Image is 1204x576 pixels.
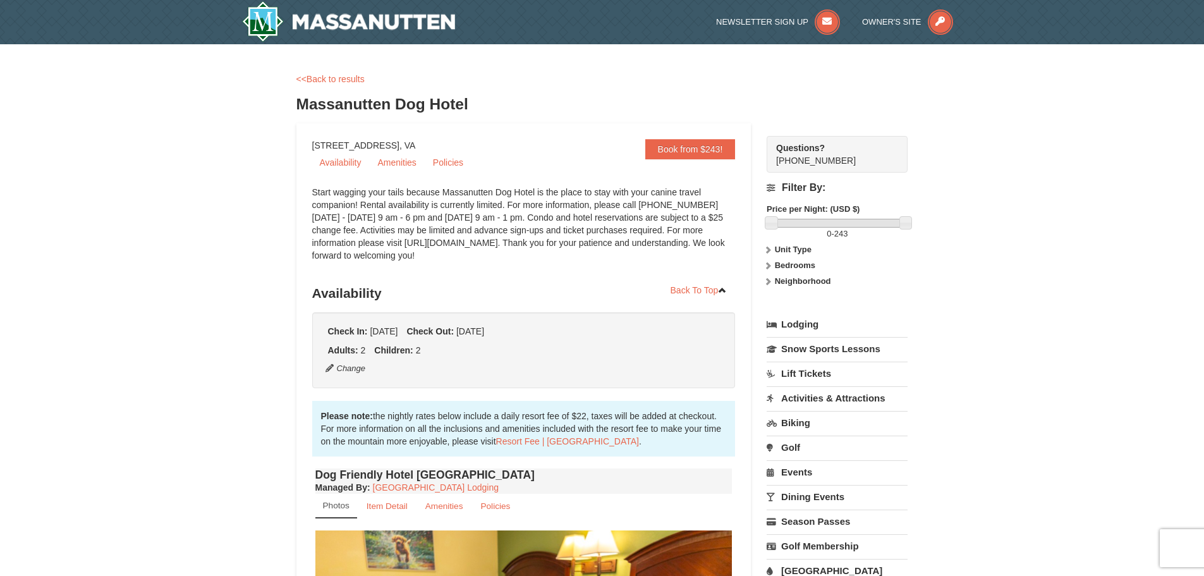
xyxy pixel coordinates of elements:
[767,313,908,336] a: Lodging
[862,17,921,27] span: Owner's Site
[662,281,736,300] a: Back To Top
[312,401,736,457] div: the nightly rates below include a daily resort fee of $22, taxes will be added at checkout. For m...
[425,153,471,172] a: Policies
[767,182,908,193] h4: Filter By:
[716,17,808,27] span: Newsletter Sign Up
[315,469,733,481] h4: Dog Friendly Hotel [GEOGRAPHIC_DATA]
[425,501,463,511] small: Amenities
[374,345,413,355] strong: Children:
[767,510,908,533] a: Season Passes
[358,494,416,518] a: Item Detail
[480,501,510,511] small: Policies
[767,460,908,484] a: Events
[645,139,736,159] a: Book from $243!
[323,501,350,510] small: Photos
[321,411,373,421] strong: Please note:
[767,534,908,558] a: Golf Membership
[767,204,860,214] strong: Price per Night: (USD $)
[328,345,358,355] strong: Adults:
[242,1,456,42] img: Massanutten Resort Logo
[312,281,736,306] h3: Availability
[834,229,848,238] span: 243
[767,228,908,240] label: -
[312,186,736,274] div: Start wagging your tails because Massanutten Dog Hotel is the place to stay with your canine trav...
[296,92,908,117] h3: Massanutten Dog Hotel
[367,501,408,511] small: Item Detail
[361,345,366,355] span: 2
[456,326,484,336] span: [DATE]
[776,143,825,153] strong: Questions?
[775,276,831,286] strong: Neighborhood
[242,1,456,42] a: Massanutten Resort
[328,326,368,336] strong: Check In:
[370,326,398,336] span: [DATE]
[716,17,840,27] a: Newsletter Sign Up
[370,153,423,172] a: Amenities
[767,337,908,360] a: Snow Sports Lessons
[315,482,370,493] strong: :
[416,345,421,355] span: 2
[312,153,369,172] a: Availability
[315,482,367,493] span: Managed By
[775,245,812,254] strong: Unit Type
[767,411,908,434] a: Biking
[296,74,365,84] a: <<Back to results
[417,494,471,518] a: Amenities
[862,17,953,27] a: Owner's Site
[325,362,367,376] button: Change
[767,436,908,459] a: Golf
[496,436,639,446] a: Resort Fee | [GEOGRAPHIC_DATA]
[767,386,908,410] a: Activities & Attractions
[315,494,357,518] a: Photos
[827,229,831,238] span: 0
[373,482,499,493] a: [GEOGRAPHIC_DATA] Lodging
[767,485,908,508] a: Dining Events
[775,260,815,270] strong: Bedrooms
[776,142,885,166] span: [PHONE_NUMBER]
[767,362,908,385] a: Lift Tickets
[472,494,518,518] a: Policies
[406,326,454,336] strong: Check Out:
